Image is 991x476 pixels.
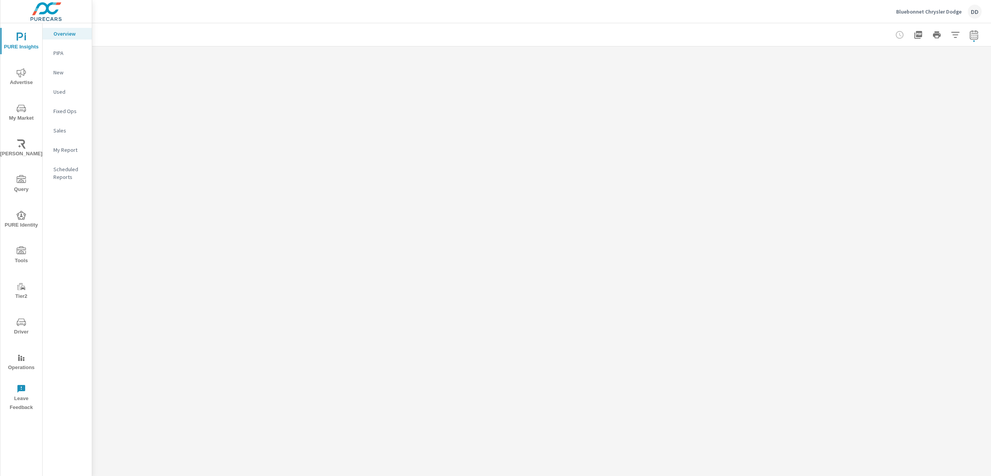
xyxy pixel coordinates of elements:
div: My Report [43,144,92,156]
span: My Market [3,104,40,123]
span: Advertise [3,68,40,87]
div: DD [968,5,982,19]
div: Fixed Ops [43,105,92,117]
p: Fixed Ops [53,107,86,115]
span: PURE Insights [3,33,40,52]
span: Tier2 [3,282,40,301]
div: Sales [43,125,92,136]
span: Leave Feedback [3,384,40,412]
span: Query [3,175,40,194]
div: New [43,67,92,78]
p: Overview [53,30,86,38]
p: Used [53,88,86,96]
button: Print Report [929,27,945,43]
button: "Export Report to PDF" [910,27,926,43]
div: nav menu [0,23,42,415]
span: PURE Identity [3,211,40,230]
div: Overview [43,28,92,40]
span: [PERSON_NAME] [3,139,40,158]
div: Used [43,86,92,98]
p: PIPA [53,49,86,57]
span: Operations [3,353,40,372]
p: Bluebonnet Chrysler Dodge [896,8,962,15]
div: PIPA [43,47,92,59]
p: My Report [53,146,86,154]
p: Scheduled Reports [53,165,86,181]
p: Sales [53,127,86,134]
span: Tools [3,246,40,265]
button: Apply Filters [948,27,963,43]
span: Driver [3,318,40,337]
button: Select Date Range [966,27,982,43]
p: New [53,69,86,76]
div: Scheduled Reports [43,163,92,183]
